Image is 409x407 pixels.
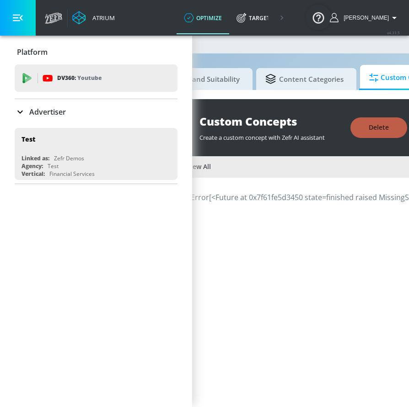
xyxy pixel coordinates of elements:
a: Target [229,1,277,34]
span: Brand Suitability [167,68,240,90]
div: Platform [15,39,178,65]
button: [PERSON_NAME] [330,12,400,23]
p: Youtube [77,73,102,83]
p: Platform [17,47,48,57]
div: Linked as: [22,154,49,162]
div: DV360: Youtube [15,64,178,92]
span: View All [176,161,211,173]
div: Zefr Demos [54,154,84,162]
div: Financial Services [49,170,95,178]
p: DV360: [57,73,102,83]
span: login as: bogdan.nalisnikovskiy@zefr.com [340,15,389,21]
span: v 4.33.5 [387,30,400,35]
p: Advertiser [29,107,66,117]
div: Create a custom concept with Zefr AI assistant [199,129,341,142]
div: Advertiser [15,99,178,125]
button: Open Resource Center [306,5,331,30]
span: Content Categories [265,68,344,90]
div: TestLinked as:Zefr DemosAgency:TestVertical:Financial Services [15,128,178,180]
div: Custom Concepts [199,114,341,129]
div: Test [48,162,59,170]
div: Agency: [22,162,43,170]
div: Atrium [89,14,115,22]
div: Test [22,135,35,143]
button: View All [172,159,215,175]
a: Atrium [72,11,115,25]
div: Vertical: [22,170,45,178]
a: optimize [177,1,229,34]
